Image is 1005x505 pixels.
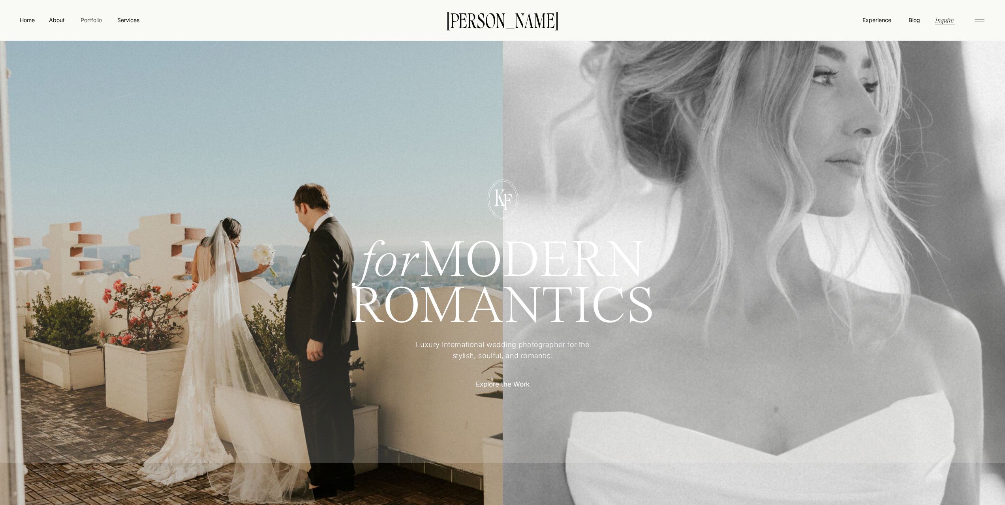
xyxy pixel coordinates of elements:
[934,15,954,24] a: Inquire
[116,16,140,24] a: Services
[361,237,420,288] i: for
[497,191,518,211] p: F
[907,16,922,24] a: Blog
[321,285,684,328] h1: ROMANTICS
[321,239,684,277] h1: MODERN
[862,16,892,24] a: Experience
[404,339,601,362] p: Luxury International wedding photographer for the stylish, soulful, and romantic.
[18,16,36,24] a: Home
[77,16,105,24] a: Portfolio
[48,16,66,24] a: About
[435,11,571,28] a: [PERSON_NAME]
[489,186,511,207] p: K
[468,379,537,388] a: Explore the Work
